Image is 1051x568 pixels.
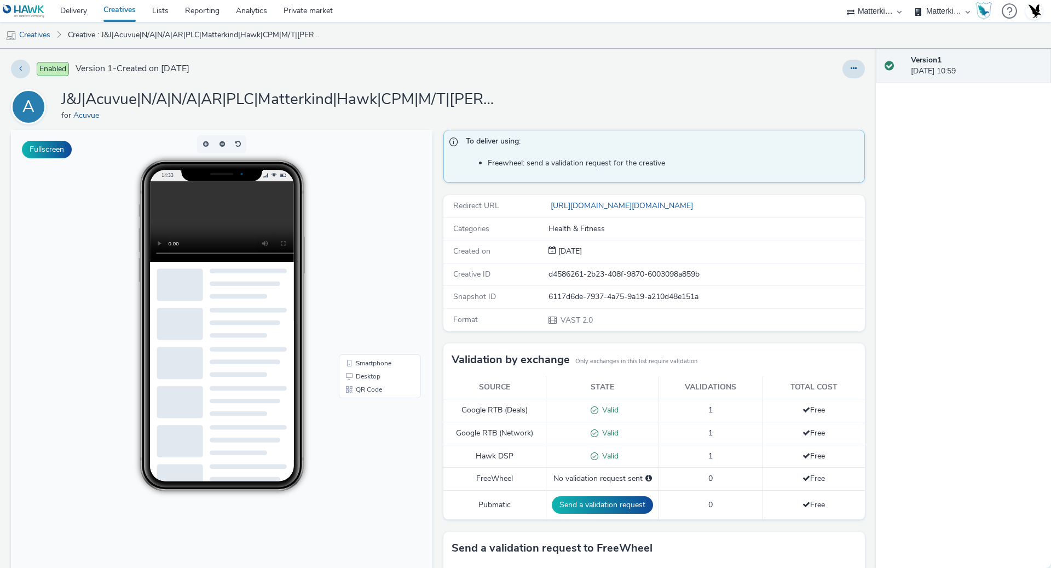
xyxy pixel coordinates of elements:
li: Desktop [330,240,408,253]
img: Hawk Academy [975,2,992,20]
span: Created on [453,246,490,256]
span: Valid [598,428,619,438]
img: mobile [5,30,16,41]
span: Free [802,473,825,484]
a: A [11,101,50,112]
h3: Validation by exchange [452,352,570,368]
span: 0 [708,500,713,510]
span: Categories [453,223,489,234]
span: QR Code [345,256,371,263]
span: 1 [708,428,713,438]
a: Hawk Academy [975,2,996,20]
span: Free [802,428,825,438]
span: 14:33 [151,42,163,48]
div: A [22,91,34,122]
span: Free [802,500,825,510]
span: for [61,110,73,121]
button: Send a validation request [552,496,653,514]
a: [URL][DOMAIN_NAME][DOMAIN_NAME] [548,200,697,211]
div: Health & Fitness [548,223,864,234]
span: [DATE] [556,246,582,256]
th: State [546,376,659,399]
span: Valid [598,405,619,415]
span: Version 1 - Created on [DATE] [76,62,189,75]
span: 0 [708,473,713,484]
div: No validation request sent [552,473,653,484]
strong: Version 1 [911,55,942,65]
div: Creation 05 June 2025, 10:59 [556,246,582,257]
td: FreeWheel [443,468,546,490]
li: Freewheel: send a validation request for the creative [488,158,859,169]
div: d4586261-2b23-408f-9870-6003098a859b [548,269,864,280]
td: Google RTB (Deals) [443,399,546,422]
div: [DATE] 10:59 [911,55,1042,77]
span: To deliver using: [466,136,853,150]
a: Acuvue [73,110,103,121]
td: Google RTB (Network) [443,422,546,445]
li: Smartphone [330,227,408,240]
h3: Send a validation request to FreeWheel [452,540,652,556]
span: Redirect URL [453,200,499,211]
span: 1 [708,405,713,415]
h1: J&J|Acuvue|N/A|N/A|AR|PLC|Matterkind|Hawk|CPM|M/T|[PERSON_NAME]|N/A|VID|VAST|20SKFV|0x0|RTRGT|N/A... [61,89,499,110]
button: Fullscreen [22,141,72,158]
span: Free [802,405,825,415]
div: Please select a deal below and click on Send to send a validation request to FreeWheel. [645,473,652,484]
div: 6117d6de-7937-4a75-9a19-a210d48e151a [548,291,864,302]
span: Valid [598,451,619,461]
li: QR Code [330,253,408,266]
th: Total cost [763,376,865,399]
span: Free [802,451,825,461]
span: Enabled [37,62,69,76]
td: Hawk DSP [443,445,546,468]
span: Smartphone [345,230,380,237]
img: Account UK [1026,3,1042,19]
span: VAST 2.0 [559,315,593,325]
span: Format [453,314,478,325]
span: Creative ID [453,269,490,279]
span: Snapshot ID [453,291,496,302]
small: Only exchanges in this list require validation [575,357,697,366]
th: Validations [659,376,763,399]
a: Creative : J&J|Acuvue|N/A|N/A|AR|PLC|Matterkind|Hawk|CPM|M/T|[PERSON_NAME]|N/A|VID|VAST|20SKFV|0x... [62,22,325,48]
span: Desktop [345,243,369,250]
td: Pubmatic [443,490,546,519]
span: 1 [708,451,713,461]
img: undefined Logo [3,4,45,18]
th: Source [443,376,546,399]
